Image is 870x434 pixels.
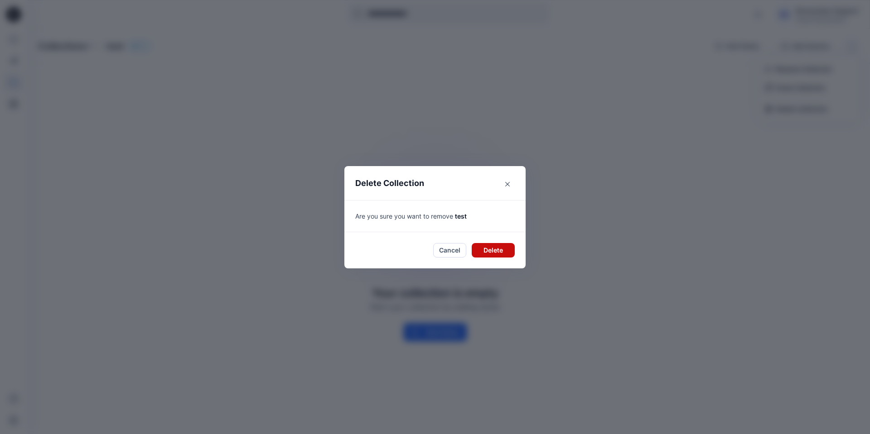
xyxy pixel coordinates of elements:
button: Close [500,177,515,191]
button: Delete [472,243,515,258]
span: test [455,212,467,220]
header: Delete Collection [344,166,526,200]
button: Cancel [433,243,466,258]
p: Are you sure you want to remove [355,211,515,221]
